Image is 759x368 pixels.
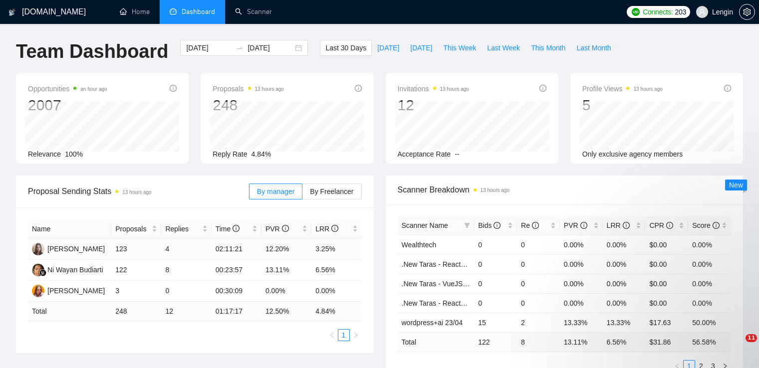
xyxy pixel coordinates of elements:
span: Proposals [213,83,284,95]
div: 2007 [28,96,107,115]
img: gigradar-bm.png [39,269,46,276]
button: [DATE] [405,40,438,56]
span: Acceptance Rate [398,150,451,158]
td: 0.00% [688,235,731,254]
td: 0.00% [688,254,731,274]
td: 122 [111,260,161,281]
time: 13 hours ago [633,86,662,92]
td: 56.58 % [688,332,731,352]
td: 0.00% [603,254,646,274]
span: setting [740,8,755,16]
td: 122 [474,332,517,352]
td: 0.00% [311,281,361,302]
td: 3 [111,281,161,302]
div: Ni Wayan Budiarti [47,264,103,275]
td: 2 [517,313,560,332]
span: 4.84% [252,150,271,158]
th: Proposals [111,219,161,239]
span: Relevance [28,150,61,158]
img: NB [32,243,44,255]
span: info-circle [282,225,289,232]
td: 0 [474,235,517,254]
td: 12.50 % [261,302,311,321]
span: Dashboard [182,7,215,16]
td: 00:30:09 [212,281,261,302]
time: 13 hours ago [122,189,151,195]
span: info-circle [623,222,630,229]
img: logo [8,4,15,20]
td: 0 [474,293,517,313]
td: 0.00% [560,254,603,274]
span: This Week [443,42,476,53]
span: [DATE] [410,42,432,53]
time: 13 hours ago [255,86,284,92]
td: 0 [517,235,560,254]
td: 4.84 % [311,302,361,321]
td: 123 [111,239,161,260]
a: .New Taras - ReactJS with symbols [402,299,511,307]
div: 12 [398,96,469,115]
button: Last 30 Days [320,40,372,56]
span: Proposal Sending Stats [28,185,249,197]
td: Total [398,332,475,352]
td: Total [28,302,111,321]
button: This Month [525,40,571,56]
span: PVR [265,225,289,233]
button: right [350,329,362,341]
div: 248 [213,96,284,115]
td: 6.56 % [603,332,646,352]
span: Scanner Name [402,221,448,229]
span: info-circle [713,222,720,229]
img: SF [32,285,44,297]
span: Reply Rate [213,150,247,158]
span: LRR [315,225,338,233]
a: 1 [338,330,349,341]
td: 3.25% [311,239,361,260]
span: [DATE] [377,42,399,53]
td: 8 [517,332,560,352]
td: 13.11% [261,260,311,281]
td: 13.33% [560,313,603,332]
td: 0.00% [603,235,646,254]
button: left [326,329,338,341]
span: filter [462,218,472,233]
span: swap-right [236,44,244,52]
span: Only exclusive agency members [582,150,683,158]
span: to [236,44,244,52]
span: left [329,332,335,338]
button: This Week [438,40,482,56]
td: 01:17:17 [212,302,261,321]
span: info-circle [355,85,362,92]
span: Invitations [398,83,469,95]
img: NW [32,264,44,276]
td: $0.00 [645,254,688,274]
span: info-circle [724,85,731,92]
th: Name [28,219,111,239]
span: filter [464,222,470,228]
li: Next Page [350,329,362,341]
a: NB[PERSON_NAME] [32,244,105,252]
span: 203 [675,6,686,17]
span: info-circle [494,222,501,229]
span: Last 30 Days [325,42,366,53]
span: info-circle [233,225,240,232]
span: Score [692,221,719,229]
td: 02:11:21 [212,239,261,260]
td: 0 [517,293,560,313]
span: LRR [607,221,630,229]
h1: Team Dashboard [16,40,168,63]
span: Replies [165,223,200,234]
span: Last Month [576,42,611,53]
td: 0 [474,274,517,293]
a: setting [739,8,755,16]
a: NWNi Wayan Budiarti [32,265,103,273]
a: searchScanner [235,7,272,16]
a: wordpress+ai 23/04 [402,319,463,327]
td: 0 [474,254,517,274]
td: 4 [161,239,211,260]
button: Last Month [571,40,616,56]
span: Bids [478,221,501,229]
a: .New Taras - ReactJS/NextJS. [402,260,496,268]
td: 0 [517,274,560,293]
li: Previous Page [326,329,338,341]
